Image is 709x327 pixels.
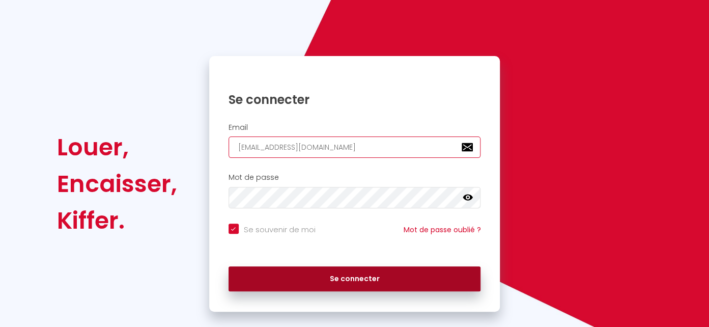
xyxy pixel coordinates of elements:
[8,4,39,35] button: Ouvrir le widget de chat LiveChat
[57,166,177,202] div: Encaisser,
[229,123,481,132] h2: Email
[229,266,481,292] button: Se connecter
[229,92,481,107] h1: Se connecter
[229,173,481,182] h2: Mot de passe
[229,137,481,158] input: Ton Email
[403,225,480,235] a: Mot de passe oublié ?
[57,129,177,166] div: Louer,
[57,202,177,239] div: Kiffer.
